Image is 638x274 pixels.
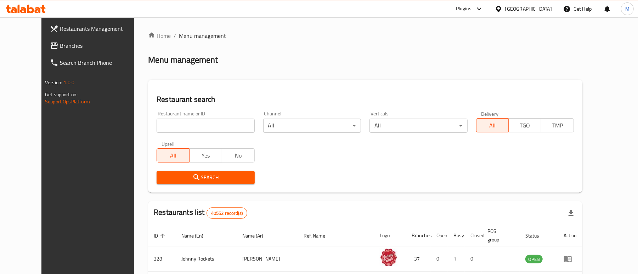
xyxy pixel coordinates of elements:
[44,37,148,54] a: Branches
[179,32,226,40] span: Menu management
[148,32,171,40] a: Home
[148,246,176,272] td: 328
[63,78,74,87] span: 1.0.0
[544,120,571,131] span: TMP
[481,111,499,116] label: Delivery
[465,246,482,272] td: 0
[465,225,482,246] th: Closed
[541,118,574,132] button: TMP
[160,150,187,161] span: All
[456,5,472,13] div: Plugins
[369,119,467,133] div: All
[154,207,247,219] h2: Restaurants list
[222,148,255,162] button: No
[148,32,582,40] nav: breadcrumb
[508,118,541,132] button: TGO
[192,150,219,161] span: Yes
[157,94,574,105] h2: Restaurant search
[380,249,397,266] img: Johnny Rockets
[476,118,509,132] button: All
[625,5,629,13] span: M
[563,205,580,222] div: Export file
[45,78,62,87] span: Version:
[558,225,582,246] th: Action
[406,225,431,246] th: Branches
[157,148,190,162] button: All
[304,232,335,240] span: Ref. Name
[45,90,78,99] span: Get support on:
[154,232,167,240] span: ID
[44,54,148,71] a: Search Branch Phone
[60,24,142,33] span: Restaurants Management
[189,148,222,162] button: Yes
[263,119,361,133] div: All
[525,232,548,240] span: Status
[44,20,148,37] a: Restaurants Management
[148,54,218,65] h2: Menu management
[60,58,142,67] span: Search Branch Phone
[60,41,142,50] span: Branches
[162,173,249,182] span: Search
[176,246,237,272] td: Johnny Rockets
[174,32,176,40] li: /
[207,210,247,217] span: 40552 record(s)
[406,246,431,272] td: 37
[157,119,254,133] input: Search for restaurant name or ID..
[242,232,272,240] span: Name (Ar)
[564,255,577,263] div: Menu
[162,141,175,146] label: Upsell
[505,5,552,13] div: [GEOGRAPHIC_DATA]
[207,207,247,219] div: Total records count
[181,232,213,240] span: Name (En)
[448,225,465,246] th: Busy
[237,246,298,272] td: [PERSON_NAME]
[448,246,465,272] td: 1
[525,255,543,263] span: OPEN
[487,227,511,244] span: POS group
[374,225,406,246] th: Logo
[479,120,506,131] span: All
[431,225,448,246] th: Open
[431,246,448,272] td: 0
[512,120,538,131] span: TGO
[45,97,90,106] a: Support.OpsPlatform
[157,171,254,184] button: Search
[225,150,252,161] span: No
